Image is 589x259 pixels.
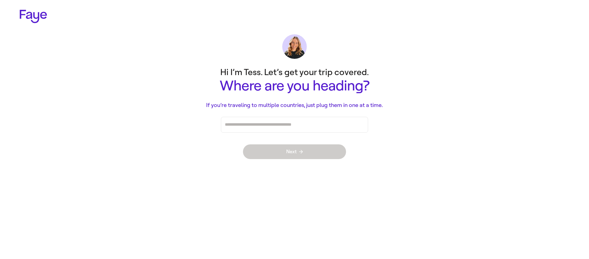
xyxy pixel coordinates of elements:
span: Next [286,149,303,154]
p: Hi I’m Tess. Let’s get your trip covered. [172,66,417,78]
div: Press enter after you type each destination [225,117,364,132]
button: Next [243,144,346,159]
p: If you’re traveling to multiple countries, just plug them in one at a time. [172,101,417,109]
h1: Where are you heading? [172,78,417,94]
